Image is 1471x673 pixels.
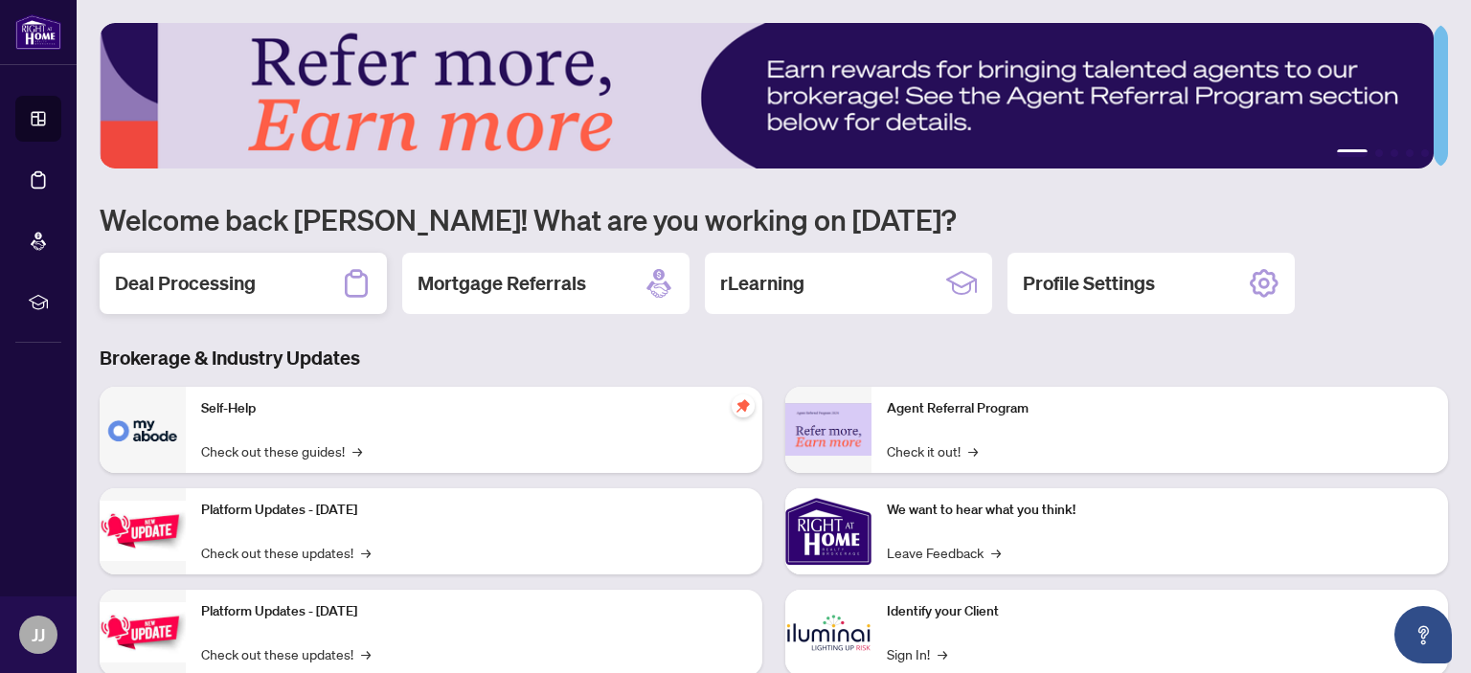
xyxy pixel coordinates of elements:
[100,501,186,561] img: Platform Updates - July 21, 2025
[100,602,186,662] img: Platform Updates - July 8, 2025
[201,398,747,419] p: Self-Help
[361,542,371,563] span: →
[887,542,1001,563] a: Leave Feedback→
[361,643,371,664] span: →
[1391,149,1398,157] button: 3
[1375,149,1383,157] button: 2
[1023,270,1155,297] h2: Profile Settings
[115,270,256,297] h2: Deal Processing
[887,398,1433,419] p: Agent Referral Program
[201,601,747,622] p: Platform Updates - [DATE]
[887,440,978,461] a: Check it out!→
[732,394,755,417] span: pushpin
[887,643,947,664] a: Sign In!→
[201,500,747,521] p: Platform Updates - [DATE]
[1421,149,1429,157] button: 5
[938,643,947,664] span: →
[887,601,1433,622] p: Identify your Client
[785,488,871,574] img: We want to hear what you think!
[785,403,871,456] img: Agent Referral Program
[32,621,45,648] span: JJ
[201,542,371,563] a: Check out these updates!→
[991,542,1001,563] span: →
[418,270,586,297] h2: Mortgage Referrals
[1337,149,1368,157] button: 1
[100,387,186,473] img: Self-Help
[201,643,371,664] a: Check out these updates!→
[1406,149,1414,157] button: 4
[100,201,1448,237] h1: Welcome back [PERSON_NAME]! What are you working on [DATE]?
[968,440,978,461] span: →
[887,500,1433,521] p: We want to hear what you think!
[100,23,1434,168] img: Slide 0
[1394,606,1452,663] button: Open asap
[201,440,362,461] a: Check out these guides!→
[100,345,1448,371] h3: Brokerage & Industry Updates
[15,14,61,50] img: logo
[352,440,362,461] span: →
[720,270,804,297] h2: rLearning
